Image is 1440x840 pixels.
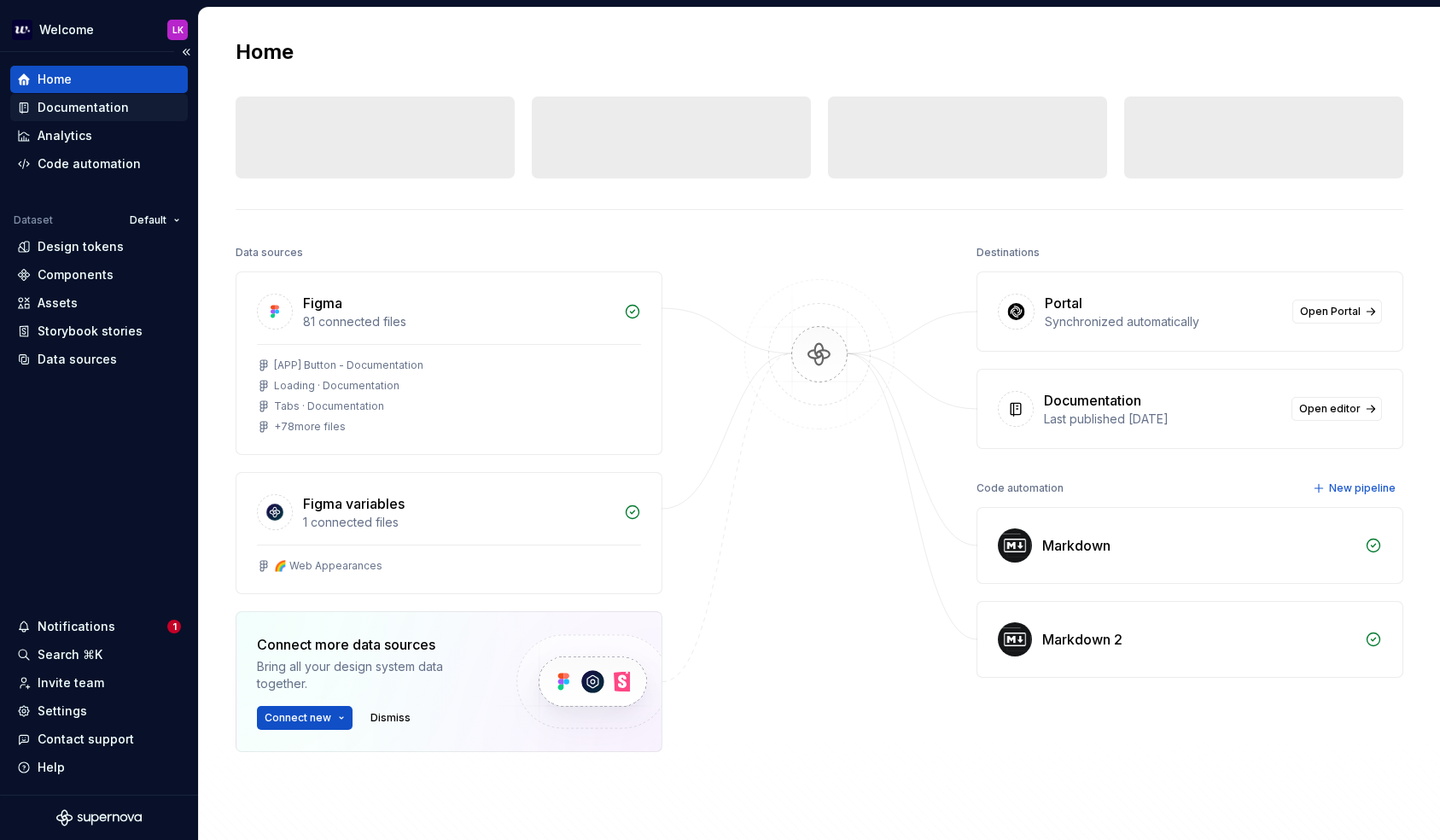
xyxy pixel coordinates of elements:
a: Design tokens [10,233,188,260]
a: Figma81 connected files[APP] Button - DocumentationLoading · DocumentationTabs · Documentation+78... [236,271,662,455]
a: Assets [10,289,188,317]
div: Destinations [977,241,1040,265]
button: Help [10,754,188,781]
div: Dataset [14,213,53,227]
a: Documentation [10,94,188,121]
button: WelcomeLK [3,11,195,48]
a: Home [10,66,188,93]
span: 1 [167,620,181,633]
div: Code automation [38,155,141,172]
div: Data sources [236,241,303,265]
span: Default [130,213,166,227]
div: Connect more data sources [257,634,487,655]
a: Settings [10,697,188,725]
div: Data sources [38,351,117,368]
button: New pipeline [1308,476,1403,500]
button: Default [122,208,188,232]
a: Figma variables1 connected files🌈 Web Appearances [236,472,662,594]
div: Markdown [1042,535,1111,556]
div: Settings [38,703,87,720]
div: Help [38,759,65,776]
button: Connect new [257,706,353,730]
span: Connect new [265,711,331,725]
div: Documentation [38,99,129,116]
div: [APP] Button - Documentation [274,359,423,372]
div: Contact support [38,731,134,748]
div: Documentation [1044,390,1141,411]
div: Analytics [38,127,92,144]
div: Tabs · Documentation [274,400,384,413]
div: Home [38,71,72,88]
div: Figma variables [303,493,405,514]
button: Notifications1 [10,613,188,640]
button: Dismiss [363,706,418,730]
img: 605a6a57-6d48-4b1b-b82b-b0bc8b12f237.png [12,20,32,40]
span: Open editor [1299,402,1361,416]
div: Figma [303,293,342,313]
h2: Home [236,38,294,66]
a: Storybook stories [10,318,188,345]
div: Welcome [39,21,94,38]
div: Components [38,266,114,283]
div: Loading · Documentation [274,379,399,393]
div: 81 connected files [303,313,614,330]
div: Markdown 2 [1042,629,1122,650]
div: Storybook stories [38,323,143,340]
a: Data sources [10,346,188,373]
div: + 78 more files [274,420,346,434]
div: Invite team [38,674,104,691]
span: New pipeline [1329,481,1396,495]
div: Notifications [38,618,115,635]
span: Open Portal [1300,305,1361,318]
div: 🌈 Web Appearances [274,559,382,573]
div: Code automation [977,476,1064,500]
a: Open Portal [1292,300,1382,324]
a: Analytics [10,122,188,149]
div: LK [172,23,184,37]
svg: Supernova Logo [56,809,142,826]
button: Collapse sidebar [174,40,198,64]
a: Components [10,261,188,289]
div: 1 connected files [303,514,614,531]
a: Code automation [10,150,188,178]
button: Search ⌘K [10,641,188,668]
div: Search ⌘K [38,646,102,663]
div: Last published [DATE] [1044,411,1281,428]
button: Contact support [10,726,188,753]
div: Portal [1045,293,1082,313]
div: Assets [38,295,78,312]
a: Open editor [1291,397,1382,421]
div: Synchronized automatically [1045,313,1282,330]
span: Dismiss [370,711,411,725]
div: Design tokens [38,238,124,255]
div: Bring all your design system data together. [257,658,487,692]
a: Invite team [10,669,188,697]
